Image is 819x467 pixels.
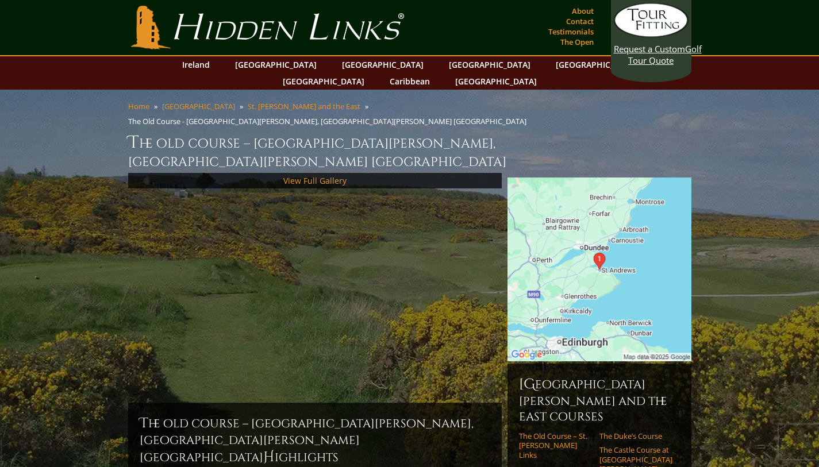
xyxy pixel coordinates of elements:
[128,131,691,171] h1: The Old Course – [GEOGRAPHIC_DATA][PERSON_NAME], [GEOGRAPHIC_DATA][PERSON_NAME] [GEOGRAPHIC_DATA]
[545,24,597,40] a: Testimonials
[140,414,490,466] h2: The Old Course – [GEOGRAPHIC_DATA][PERSON_NAME], [GEOGRAPHIC_DATA][PERSON_NAME] [GEOGRAPHIC_DATA]...
[162,101,235,111] a: [GEOGRAPHIC_DATA]
[248,101,360,111] a: St. [PERSON_NAME] and the East
[176,56,216,73] a: Ireland
[599,431,672,441] a: The Duke’s Course
[557,34,597,50] a: The Open
[128,101,149,111] a: Home
[384,73,436,90] a: Caribbean
[507,177,691,361] img: Google Map of St Andrews Links, St Andrews, United Kingdom
[229,56,322,73] a: [GEOGRAPHIC_DATA]
[128,116,531,126] li: The Old Course - [GEOGRAPHIC_DATA][PERSON_NAME], [GEOGRAPHIC_DATA][PERSON_NAME] [GEOGRAPHIC_DATA]
[614,43,685,55] span: Request a Custom
[519,375,680,424] h6: [GEOGRAPHIC_DATA][PERSON_NAME] and the East Courses
[550,56,643,73] a: [GEOGRAPHIC_DATA]
[569,3,597,19] a: About
[443,56,536,73] a: [GEOGRAPHIC_DATA]
[336,56,429,73] a: [GEOGRAPHIC_DATA]
[277,73,370,90] a: [GEOGRAPHIC_DATA]
[283,175,347,186] a: View Full Gallery
[263,448,275,466] span: H
[563,13,597,29] a: Contact
[449,73,543,90] a: [GEOGRAPHIC_DATA]
[519,431,592,460] a: The Old Course – St. [PERSON_NAME] Links
[614,3,689,66] a: Request a CustomGolf Tour Quote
